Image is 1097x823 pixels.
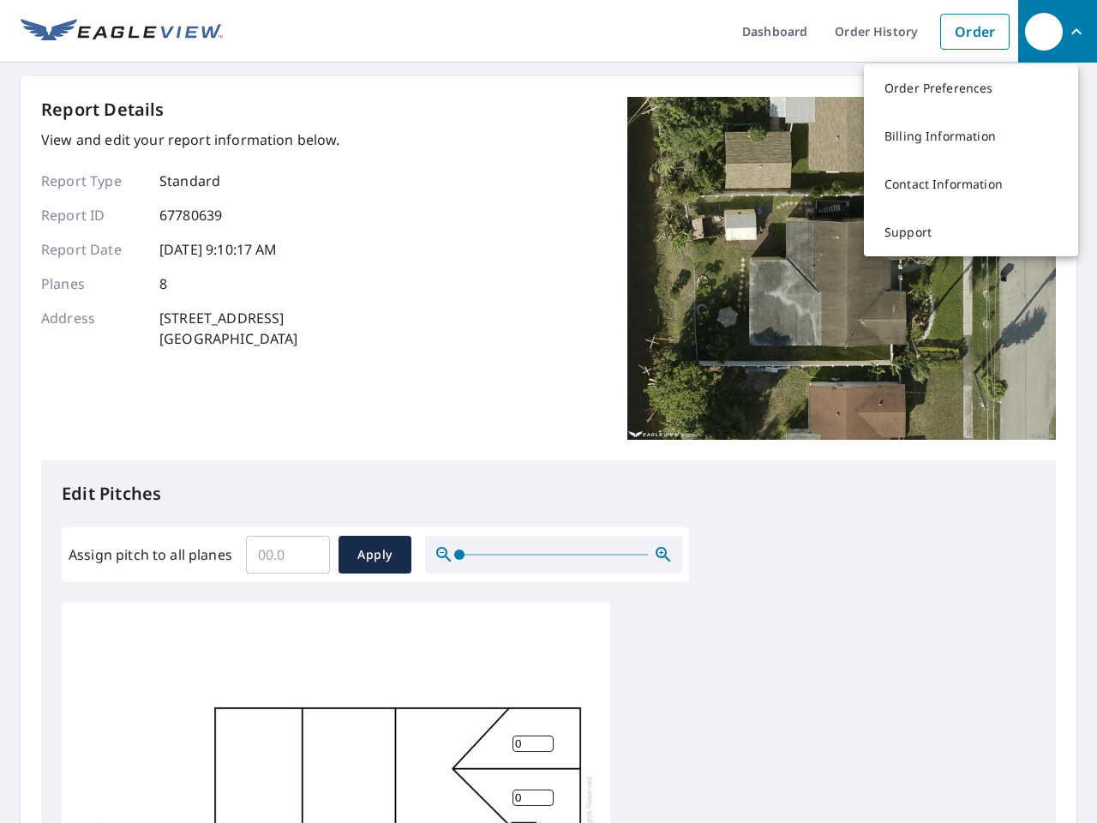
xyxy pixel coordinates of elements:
span: Apply [352,544,398,566]
p: Planes [41,273,144,294]
img: Top image [627,97,1056,440]
a: Order [940,14,1010,50]
p: [DATE] 9:10:17 AM [159,239,278,260]
a: Contact Information [864,160,1078,208]
p: [STREET_ADDRESS] [GEOGRAPHIC_DATA] [159,308,298,349]
label: Assign pitch to all planes [69,544,232,565]
a: Order Preferences [864,64,1078,112]
a: Billing Information [864,112,1078,160]
p: Report Details [41,97,165,123]
button: Apply [339,536,411,574]
p: Report Date [41,239,144,260]
a: Support [864,208,1078,256]
p: Address [41,308,144,349]
p: 8 [159,273,167,294]
p: Report Type [41,171,144,191]
p: Edit Pitches [62,481,1035,507]
img: EV Logo [21,19,223,45]
p: 67780639 [159,205,222,225]
p: Report ID [41,205,144,225]
p: View and edit your report information below. [41,129,340,150]
input: 00.0 [246,531,330,579]
p: Standard [159,171,220,191]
